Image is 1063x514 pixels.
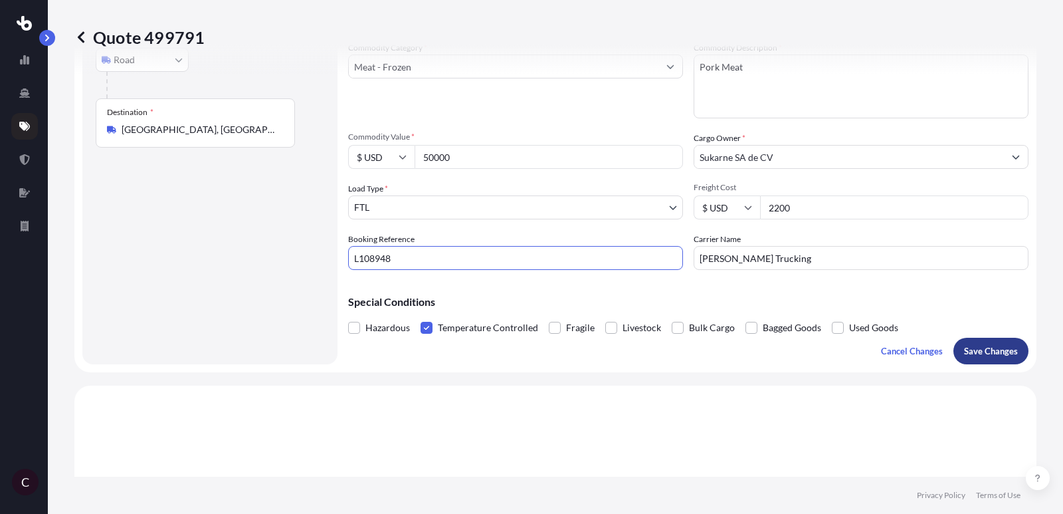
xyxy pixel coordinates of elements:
[438,318,538,338] span: Temperature Controlled
[849,318,898,338] span: Used Goods
[763,318,821,338] span: Bagged Goods
[881,344,943,358] p: Cancel Changes
[760,195,1028,219] input: Enter amount
[348,297,1028,307] p: Special Conditions
[870,338,953,364] button: Cancel Changes
[1004,145,1028,169] button: Show suggestions
[348,132,683,142] span: Commodity Value
[694,246,1028,270] input: Enter name
[964,344,1018,358] p: Save Changes
[348,195,683,219] button: FTL
[623,318,661,338] span: Livestock
[348,233,415,246] label: Booking Reference
[689,318,735,338] span: Bulk Cargo
[365,318,410,338] span: Hazardous
[694,145,1004,169] input: Full name
[348,246,683,270] input: Your internal reference
[415,145,683,169] input: Type amount
[21,475,29,489] span: C
[917,490,965,501] a: Privacy Policy
[694,233,741,246] label: Carrier Name
[107,107,153,118] div: Destination
[348,182,388,195] span: Load Type
[122,123,278,136] input: Destination
[694,55,1028,118] textarea: Pork Meat
[566,318,595,338] span: Fragile
[694,182,1028,193] span: Freight Cost
[694,132,745,145] label: Cargo Owner
[74,27,205,48] p: Quote 499791
[953,338,1028,364] button: Save Changes
[354,201,369,214] span: FTL
[976,490,1020,501] a: Terms of Use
